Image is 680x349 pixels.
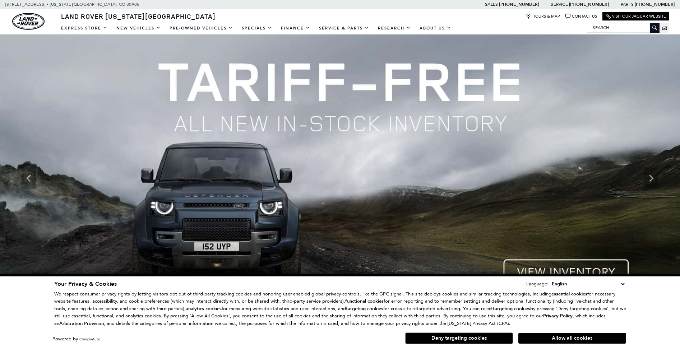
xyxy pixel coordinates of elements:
[346,306,383,312] strong: targeting cookies
[237,22,277,35] a: Specials
[52,337,100,341] div: Powered by
[550,280,626,288] select: Language Select
[635,1,675,7] a: [PHONE_NUMBER]
[621,2,634,7] span: Parts
[61,12,216,20] span: Land Rover [US_STATE][GEOGRAPHIC_DATA]
[499,1,539,7] a: [PHONE_NUMBER]
[374,22,415,35] a: Research
[518,333,626,344] button: Allow all cookies
[57,12,220,20] a: Land Rover [US_STATE][GEOGRAPHIC_DATA]
[606,14,666,19] a: Visit Our Jaguar Website
[12,13,45,30] a: land-rover
[22,167,36,189] div: Previous
[493,306,530,312] strong: targeting cookies
[543,313,573,319] u: Privacy Policy
[415,22,456,35] a: About Us
[5,2,139,7] a: [STREET_ADDRESS] • [US_STATE][GEOGRAPHIC_DATA], CO 80905
[277,22,315,35] a: Finance
[345,298,384,304] strong: functional cookies
[543,313,573,318] a: Privacy Policy
[551,2,568,7] span: Service
[526,14,560,19] a: Hours & Map
[12,13,45,30] img: Land Rover
[587,23,659,32] input: Search
[165,22,237,35] a: Pre-Owned Vehicles
[644,167,658,189] div: Next
[186,306,222,312] strong: analytics cookies
[112,22,165,35] a: New Vehicles
[526,281,549,286] div: Language:
[551,291,587,297] strong: essential cookies
[79,337,100,341] a: ComplyAuto
[59,320,104,327] strong: Arbitration Provision
[569,1,609,7] a: [PHONE_NUMBER]
[315,22,374,35] a: Service & Parts
[57,22,456,35] nav: Main Navigation
[485,2,498,7] span: Sales
[54,290,626,327] p: We respect consumer privacy rights by letting visitors opt out of third-party tracking cookies an...
[54,280,117,288] span: Your Privacy & Cookies
[565,14,597,19] a: Contact Us
[57,22,112,35] a: EXPRESS STORE
[405,332,513,344] button: Deny targeting cookies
